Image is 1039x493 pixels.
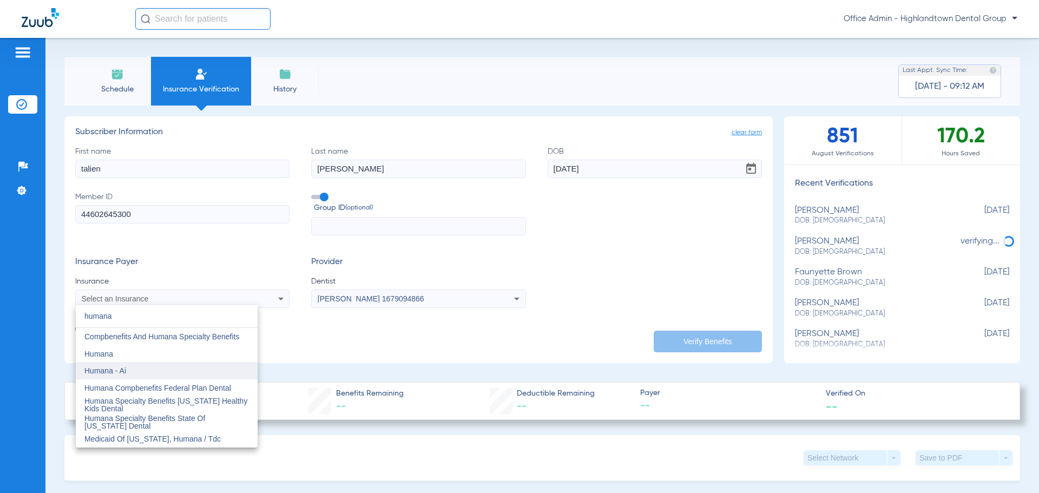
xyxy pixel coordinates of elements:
span: Humana [84,350,113,358]
iframe: Chat Widget [985,441,1039,493]
input: dropdown search [76,305,258,327]
span: Medicaid Of [US_STATE], Humana / Tdc [84,435,221,443]
span: Compbenefits And Humana Specialty Benefits [84,332,239,341]
span: Humana Specialty Benefits State Of [US_STATE] Dental [84,414,205,430]
span: Humana Specialty Benefits [US_STATE] Healthy Kids Dental [84,397,247,413]
span: Humana Compbenefits Federal Plan Dental [84,384,231,392]
span: Humana - Ai [84,366,126,375]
